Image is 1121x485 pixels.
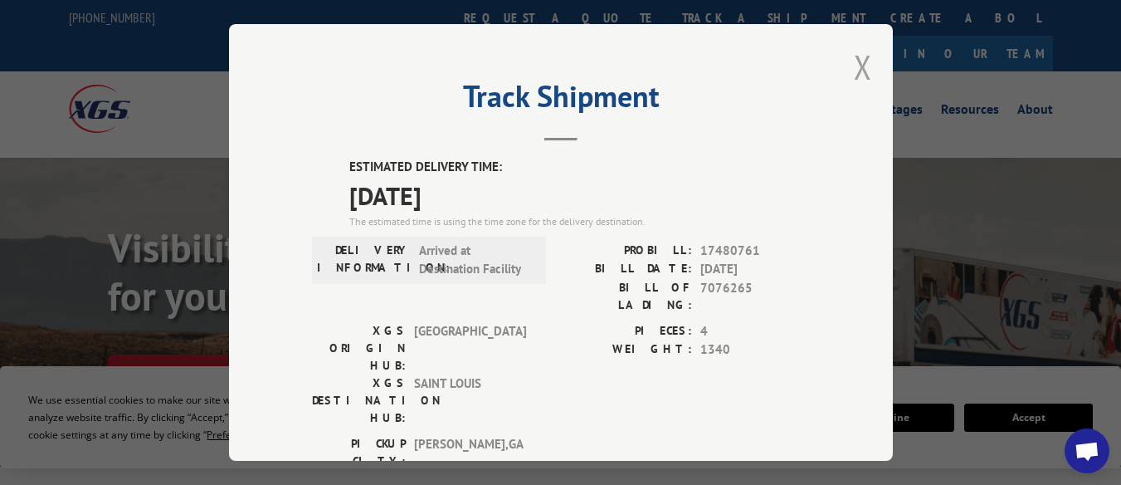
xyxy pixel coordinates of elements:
[561,279,692,314] label: BILL OF LADING:
[561,242,692,261] label: PROBILL:
[561,340,692,360] label: WEIGHT:
[854,45,872,89] button: Close modal
[349,158,810,177] label: ESTIMATED DELIVERY TIME:
[414,375,526,427] span: SAINT LOUIS
[317,242,411,279] label: DELIVERY INFORMATION:
[561,260,692,279] label: BILL DATE:
[700,242,810,261] span: 17480761
[312,322,406,375] label: XGS ORIGIN HUB:
[561,322,692,341] label: PIECES:
[312,85,810,116] h2: Track Shipment
[349,214,810,229] div: The estimated time is using the time zone for the delivery destination.
[1065,429,1109,473] div: Open chat
[349,177,810,214] span: [DATE]
[700,260,810,279] span: [DATE]
[700,340,810,360] span: 1340
[312,435,406,470] label: PICKUP CITY:
[414,322,526,375] span: [GEOGRAPHIC_DATA]
[700,322,810,341] span: 4
[419,242,531,279] span: Arrived at Destination Facility
[414,435,526,470] span: [PERSON_NAME] , GA
[312,375,406,427] label: XGS DESTINATION HUB:
[700,279,810,314] span: 7076265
